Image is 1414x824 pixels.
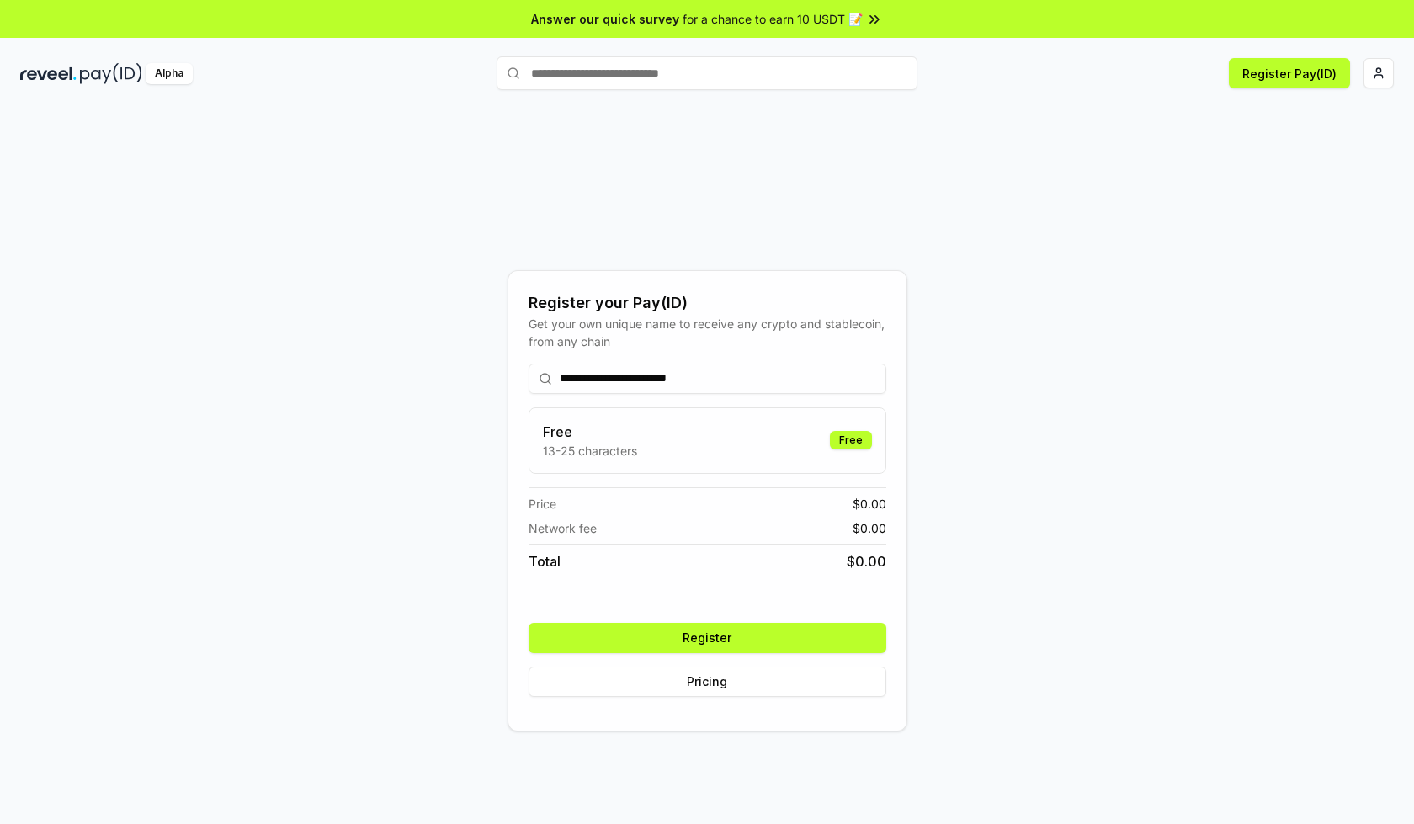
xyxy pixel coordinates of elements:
h3: Free [543,422,637,442]
span: for a chance to earn 10 USDT 📝 [683,10,863,28]
div: Free [830,431,872,449]
span: $ 0.00 [853,495,886,513]
span: Price [529,495,556,513]
p: 13-25 characters [543,442,637,460]
span: Total [529,551,561,571]
button: Pricing [529,667,886,697]
div: Register your Pay(ID) [529,291,886,315]
div: Get your own unique name to receive any crypto and stablecoin, from any chain [529,315,886,350]
img: pay_id [80,63,142,84]
button: Register Pay(ID) [1229,58,1350,88]
span: Network fee [529,519,597,537]
div: Alpha [146,63,193,84]
span: $ 0.00 [853,519,886,537]
img: reveel_dark [20,63,77,84]
span: $ 0.00 [847,551,886,571]
button: Register [529,623,886,653]
span: Answer our quick survey [531,10,679,28]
